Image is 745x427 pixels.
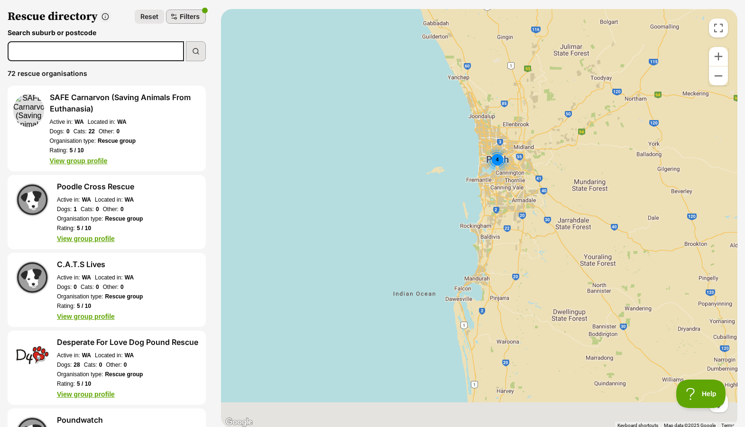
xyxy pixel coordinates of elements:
[496,157,498,162] span: 4
[125,274,134,281] span: WA
[16,339,49,372] img: Desperate For Love Dog Pound Rescue profile pic
[57,259,143,270] h3: C.A.T.S Lives
[57,371,103,378] span: Organisation type:
[74,283,77,291] span: 0
[89,128,95,135] span: 22
[82,196,91,204] span: WA
[77,380,91,388] span: 5 / 10
[95,352,123,359] span: Located in:
[70,147,84,154] span: 5 / 10
[57,205,72,213] span: Dogs:
[74,118,83,126] span: WA
[82,274,91,281] span: WA
[74,361,80,369] span: 28
[57,274,80,281] span: Active in:
[50,137,96,145] span: Organisation type:
[103,283,119,291] span: Other:
[95,196,123,204] span: Located in:
[74,128,87,135] span: Cats:
[106,361,121,369] span: Other:
[57,361,72,369] span: Dogs:
[50,92,200,114] h3: SAFE Carnarvon (Saving Animals From Euthanasia)
[57,352,80,359] span: Active in:
[99,128,114,135] span: Other:
[166,9,206,24] button: Filters
[96,205,99,213] span: 0
[57,215,103,223] span: Organisation type:
[117,118,126,126] span: WA
[125,352,134,359] span: WA
[95,274,123,281] span: Located in:
[57,293,103,300] span: Organisation type:
[103,205,119,213] span: Other:
[50,147,68,154] span: Rating:
[99,361,102,369] span: 0
[16,183,49,216] img: Poodle Cross Rescue profile pic
[8,331,206,405] button: Desperate For Love Dog Pound Rescue profile pic Desperate For Love Dog Pound Rescue Active in: WA...
[81,283,94,291] span: Cats:
[8,9,98,24] h1: Rescue directory
[120,283,124,291] span: 0
[135,9,164,24] a: Reset
[57,283,72,291] span: Dogs:
[125,196,134,204] span: WA
[8,69,206,78] h2: 72 rescue organisations
[105,293,143,300] span: Rescue group
[709,19,728,37] button: Toggle fullscreen view
[709,47,728,66] button: Zoom in
[8,175,206,249] button: Poodle Cross Rescue profile pic Poodle Cross Rescue Active in: WA Located in: WA Dogs: 1 Cats: 0 ...
[13,94,44,127] img: SAFE Carnarvon (Saving Animals From Euthanasia) profile pic
[124,361,127,369] span: 0
[676,380,726,408] iframe: Help Scout Beacon - Open
[88,118,116,126] span: Located in:
[50,128,64,135] span: Dogs:
[77,302,91,310] span: 5 / 10
[74,205,77,213] span: 1
[57,181,143,192] h3: Poodle Cross Rescue
[57,302,75,310] span: Rating:
[105,215,143,223] span: Rescue group
[81,205,94,213] span: Cats:
[57,224,75,232] span: Rating:
[82,352,91,359] span: WA
[84,361,97,369] span: Cats:
[8,86,206,171] button: SAFE Carnarvon (Saving Animals From Euthanasia) profile pic SAFE Carnarvon (Saving Animals From E...
[180,12,200,21] span: Filters
[57,196,80,204] span: Active in:
[8,253,206,327] button: C.A.T.S Lives profile pic C.A.T.S Lives Active in: WA Located in: WA Dogs: 0 Cats: 0 Other: 0 Org...
[50,118,73,126] span: Active in:
[57,380,75,388] span: Rating:
[57,235,115,242] a: View group profile
[57,336,198,348] h3: Desperate For Love Dog Pound Rescue
[98,137,136,145] span: Rescue group
[116,128,120,135] span: 0
[140,12,158,21] span: Reset
[8,28,184,37] label: Search suburb or postcode
[16,261,49,294] img: C.A.T.S Lives profile pic
[57,390,115,398] a: View group profile
[57,414,143,426] h3: Poundwatch
[105,371,143,378] span: Rescue group
[96,283,99,291] span: 0
[57,313,115,320] a: View group profile
[709,66,728,85] button: Zoom out
[50,157,108,165] a: View group profile
[77,224,91,232] span: 5 / 10
[120,205,124,213] span: 0
[66,128,70,135] span: 0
